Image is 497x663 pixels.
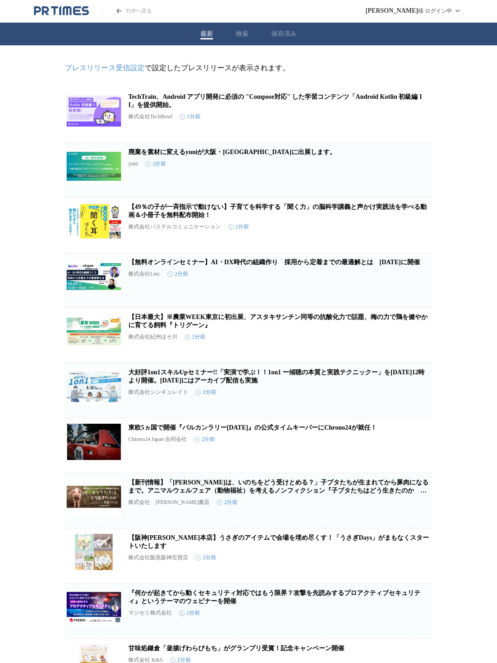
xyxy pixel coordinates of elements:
[128,424,377,431] a: 東欧5ヵ国で開催『バルカンラリー[DATE]』の公式タイムキーパーにChrono24が就任！
[65,63,432,73] p: で設定したプレスリリースが表示されます。
[128,554,188,561] p: 株式会社阪急阪神百貨店
[365,7,418,15] span: [PERSON_NAME]
[195,388,216,396] time: 2分前
[128,333,177,341] p: 株式会社紀州ほそ川
[67,203,121,239] img: 【49％の子が一斉指示で動けない】子育てを科学する「聞く力」の脳科学講義と声かけ実践法を学べる動画＆小冊子を無料配布開始！
[128,369,424,384] a: 大好評1on1スキルUpセミナー!!「実演で学ぶ！！1on1 ー傾聴の本質と実践テクニックー」を[DATE]12時より開催。[DATE]にはアーカイブ配信も実施
[195,554,216,561] time: 2分前
[128,270,160,278] p: 株式会社Linc
[128,590,420,605] a: 『何かが起きてから動くセキュリティ対応ではもう限界？攻撃を先読みするプロアクティブセキュリティ』というテーマのウェビナーを開催
[128,160,138,167] p: yuni
[67,589,121,625] img: 『何かが起きてから動くセキュリティ対応ではもう限界？攻撃を先読みするプロアクティブセキュリティ』というテーマのウェビナーを開催
[65,64,145,72] a: プレスリリース受信設定
[102,7,152,15] a: PR TIMESのトップページはこちら
[34,5,89,16] a: PR TIMESのトップページはこちら
[200,30,213,38] button: 最新
[128,498,210,506] p: 株式会社 [PERSON_NAME]書店
[128,314,428,329] a: 【日本最大】※農業WEEK東京に初出展、アスタキサンチン同等の抗酸化力で話題、梅の力で鶏を健やかに育てる飼料『トリグーン』
[236,30,248,38] button: 検索
[67,148,121,184] img: 廃棄を素材に変えるyuniが大阪・関西万博に出展します。
[271,30,297,38] button: 保存済み
[128,203,427,218] a: 【49％の子が一斉指示で動けない】子育てを科学する「聞く力」の脳科学講義と声かけ実践法を学べる動画＆小冊子を無料配布開始！
[128,534,429,549] a: 【阪神[PERSON_NAME]本店】うさぎのアイテムで会場を埋め尽くす！「うさぎDays」がまもなくスタートいたします
[67,258,121,295] img: 【無料オンラインセミナー】AI・DX時代の組織作り 採用から定着までの最適解とは 10月7日(火)に開催
[128,259,420,266] a: 【無料オンラインセミナー】AI・DX時代の組織作り 採用から定着までの最適解とは [DATE]に開催
[128,149,336,155] a: 廃棄を素材に変えるyuniが大阪・[GEOGRAPHIC_DATA]に出展します。
[128,609,172,617] p: マジセミ株式会社
[67,93,121,129] img: TechTrain、Android アプリ開発に必須の "Compose対応" した学習コンテンツ「Android Kotlin 初級編 II」を提供開始。
[128,113,172,121] p: 株式会社TechBowl
[167,270,188,278] time: 2分前
[145,160,166,168] time: 2分前
[128,223,221,231] p: 株式会社パステルコミュニケーション
[128,479,429,502] a: 【新刊情報】「[PERSON_NAME]は、いのちをどう受けとめる？」子ブタたちが生まれてから豚肉になるまで。アニマルウェルフェア（動物福祉）を考えるノンフィクション『子ブタたちはどう生きたのか...
[67,424,121,460] img: 東欧5ヵ国で開催『バルカンラリー2025』の公式タイムキーパーにChrono24が就任！
[179,609,200,617] time: 2分前
[128,388,188,396] p: 株式会社シンギュレイト
[67,368,121,405] img: 大好評1on1スキルUpセミナー!!「実演で学ぶ！！1on1 ー傾聴の本質と実践テクニックー」を9月30日（火）12時より開催。10月1日にはアーカイブ配信も実施
[228,223,249,231] time: 2分前
[128,436,187,443] p: Chrono24 Japan 合同会社
[67,313,121,349] img: 【日本最大】※農業WEEK東京に初出展、アスタキサンチン同等の抗酸化力で話題、梅の力で鶏を健やかに育てる飼料『トリグーン』
[185,333,205,341] time: 2分前
[180,113,200,121] time: 1分前
[217,498,238,506] time: 2分前
[194,436,215,443] time: 2分前
[128,645,344,652] a: 甘味処鎌倉「釜揚げわらびもち」がグランプリ受賞！記念キャンペーン開催
[67,534,121,570] img: 【阪神梅田本店】うさぎのアイテムで会場を埋め尽くす！「うさぎDays」がまもなくスタートいたします
[128,93,422,108] a: TechTrain、Android アプリ開発に必須の "Compose対応" した学習コンテンツ「Android Kotlin 初級編 II」を提供開始。
[67,479,121,515] img: 【新刊情報】「きみは、いのちをどう受けとめる？」子ブタたちが生まれてから豚肉になるまで。アニマルウェルフェア（動物福祉）を考えるノンフィクション『子ブタたちはどう生きたのか ぶぅふぅうぅ農園の７か月』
